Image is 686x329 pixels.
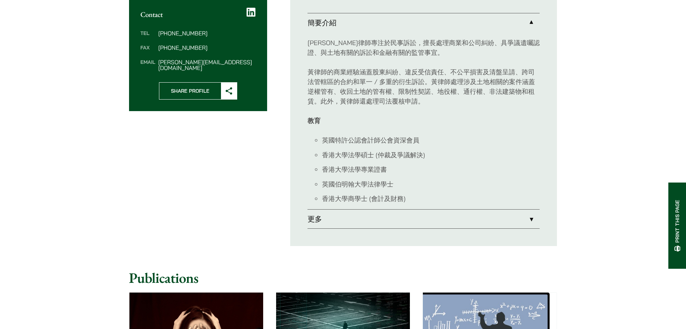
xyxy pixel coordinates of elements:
[307,38,540,57] p: [PERSON_NAME]律師專注於民事訴訟，擅長處理商業和公司糾紛、具爭議遺囑認證、與土地有關的訴訟和金融有關的監管事宜。
[322,194,540,203] li: 香港大學商學士 (會計及財務)
[158,45,256,51] dd: [PHONE_NUMBER]
[158,30,256,36] dd: [PHONE_NUMBER]
[158,59,256,71] dd: [PERSON_NAME][EMAIL_ADDRESS][DOMAIN_NAME]
[247,7,256,17] a: LinkedIn
[322,179,540,189] li: 英國伯明翰大學法律學士
[307,210,540,228] a: 更多
[322,150,540,160] li: 香港大學法學碩士 (仲裁及爭議解決)
[322,135,540,145] li: 英國特許公認會計師公會資深會員
[141,59,155,71] dt: Email
[307,117,320,125] strong: 教育
[307,32,540,209] div: 簡要介紹
[307,13,540,32] a: 簡要介紹
[307,67,540,106] p: 黃律師的商業經驗涵蓋股東糾紛、違反受信責任、不公平損害及清盤呈請、跨司法管轄區的合約和單一 / 多重的衍生訴訟。黃律師處理涉及土地相關的案件涵蓋逆權管有、收回土地的管有權、限制性契諾、地役權、通...
[159,82,237,100] button: Share Profile
[141,45,155,59] dt: Fax
[159,83,221,99] span: Share Profile
[141,30,155,45] dt: Tel
[129,269,557,286] h2: Publications
[322,164,540,174] li: 香港大學法學專業證書
[141,10,256,19] h2: Contact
